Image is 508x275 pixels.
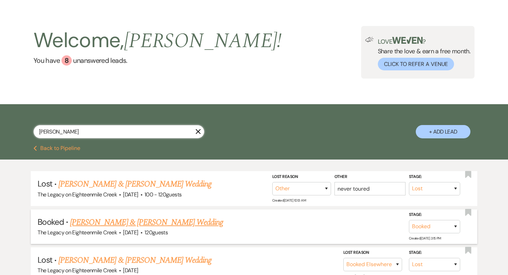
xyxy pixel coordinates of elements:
a: [PERSON_NAME] & [PERSON_NAME] Wedding [70,216,223,229]
label: Stage: [409,173,460,181]
button: + Add Lead [416,125,470,138]
label: Stage: [409,211,460,219]
label: Lost Reason [343,249,402,257]
button: Click to Refer a Venue [378,58,454,70]
img: loud-speaker-illustration.svg [365,37,374,42]
div: 8 [61,55,72,66]
div: Share the love & earn a free month. [374,37,471,70]
label: Other [334,173,406,181]
span: [DATE] [123,229,138,236]
p: Love ? [378,37,471,45]
span: Lost [38,178,52,189]
span: Booked [38,217,64,227]
span: Lost [38,255,52,265]
input: Search by name, event date, email address or phone number [33,125,204,138]
span: Created: [DATE] 10:13 AM [272,198,306,202]
button: Back to Pipeline [33,146,80,151]
span: Created: [DATE] 3:15 PM [409,236,441,240]
span: The Legacy on Eighteenmile Creek [38,191,117,198]
span: [DATE] [123,191,138,198]
label: Lost Reason [272,173,331,181]
a: [PERSON_NAME] & [PERSON_NAME] Wedding [58,178,211,190]
label: Stage: [409,249,460,257]
a: You have 8 unanswered leads. [33,55,282,66]
span: 120 guests [145,229,168,236]
span: The Legacy on Eighteenmile Creek [38,267,117,274]
a: [PERSON_NAME] & [PERSON_NAME] Wedding [58,254,211,266]
span: 100 - 120 guests [145,191,181,198]
h2: Welcome, [33,26,282,55]
span: [DATE] [123,267,138,274]
span: The Legacy on Eighteenmile Creek [38,229,117,236]
span: [PERSON_NAME] ! [124,25,282,57]
img: weven-logo-green.svg [392,37,423,44]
